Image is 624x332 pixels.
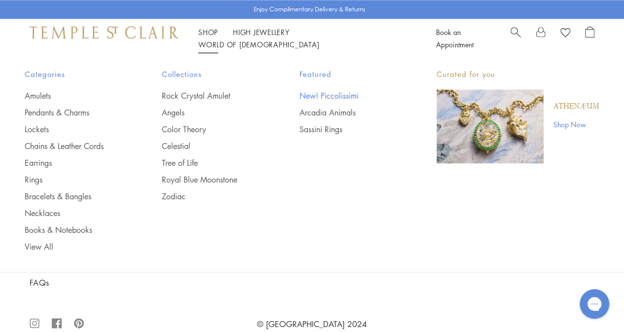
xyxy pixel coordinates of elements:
a: Bracelets & Bangles [25,191,122,202]
img: Temple St. Clair [30,26,179,38]
a: Arcadia Animals [299,107,397,118]
a: Amulets [25,90,122,101]
a: Lockets [25,124,122,135]
span: Collections [162,68,259,80]
iframe: Gorgias live chat messenger [575,286,614,322]
a: Rock Crystal Amulet [162,90,259,101]
a: View All [25,241,122,252]
a: Sassini Rings [299,124,397,135]
a: New! Piccolissimi [299,90,397,101]
a: Open Shopping Bag [585,26,594,51]
a: World of [DEMOGRAPHIC_DATA]World of [DEMOGRAPHIC_DATA] [198,39,319,49]
a: Angels [162,107,259,118]
a: FAQs [30,277,136,288]
a: ShopShop [198,27,218,37]
a: High JewelleryHigh Jewellery [233,27,290,37]
a: Tree of Life [162,157,259,168]
a: Search [511,26,521,51]
a: Royal Blue Moonstone [162,174,259,185]
a: Necklaces [25,208,122,219]
a: Color Theory [162,124,259,135]
a: Zodiac [162,191,259,202]
a: Pendants & Charms [25,107,122,118]
a: Books & Notebooks [25,224,122,235]
a: Shop Now [553,119,599,130]
p: Curated for you [437,68,599,80]
a: Book an Appointment [436,27,474,49]
nav: Main navigation [198,26,414,51]
p: Enjoy Complimentary Delivery & Returns [254,4,366,14]
a: Athenæum [553,101,599,112]
span: Categories [25,68,122,80]
a: Earrings [25,157,122,168]
a: Rings [25,174,122,185]
a: Chains & Leather Cords [25,141,122,151]
span: Featured [299,68,397,80]
a: © [GEOGRAPHIC_DATA] 2024 [257,318,367,329]
a: View Wishlist [560,26,570,41]
a: Celestial [162,141,259,151]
